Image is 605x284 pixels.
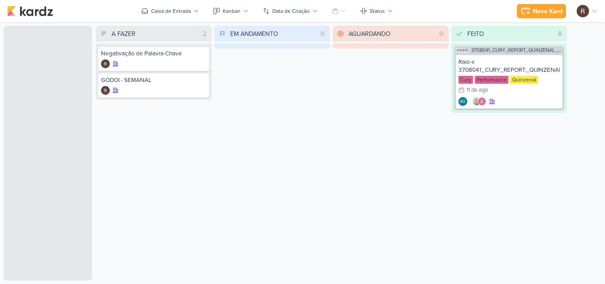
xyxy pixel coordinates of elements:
img: Rafael Dornelles [101,86,110,95]
div: Cury [458,76,473,84]
div: 8 [555,29,565,39]
img: Rafael Dornelles [101,59,110,68]
div: 0 [317,29,328,39]
img: Iara Santos [472,97,481,106]
span: 3708041_CURY_REPORT_QUINZENAL_12.08 [471,48,563,53]
p: AG [460,100,465,104]
div: 0 [436,29,447,39]
div: Performance [475,76,508,84]
div: 2 [199,29,210,39]
div: Criador(a): Rafael Dornelles [101,86,110,95]
img: Alessandra Gomes [477,97,486,106]
span: AG493 [456,48,469,53]
div: GODOI - SEMANAL [101,76,206,84]
button: Novo Kard [517,4,566,18]
img: Rafael Dornelles [577,5,589,17]
div: Negativação de Palavra-Chave [101,50,206,58]
div: Aline Gimenez Graciano [458,97,467,106]
div: Novo Kard [533,7,562,16]
div: Colaboradores: Iara Santos, Alessandra Gomes [470,97,486,106]
div: Criador(a): Rafael Dornelles [101,59,110,68]
div: 11 de ago [466,87,488,93]
div: Raio-x 3708041_CURY_REPORT_QUINZENAL_12.08 [458,58,560,74]
img: kardz.app [7,6,53,16]
div: Quinzenal [510,76,538,84]
div: Criador(a): Aline Gimenez Graciano [458,97,467,106]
